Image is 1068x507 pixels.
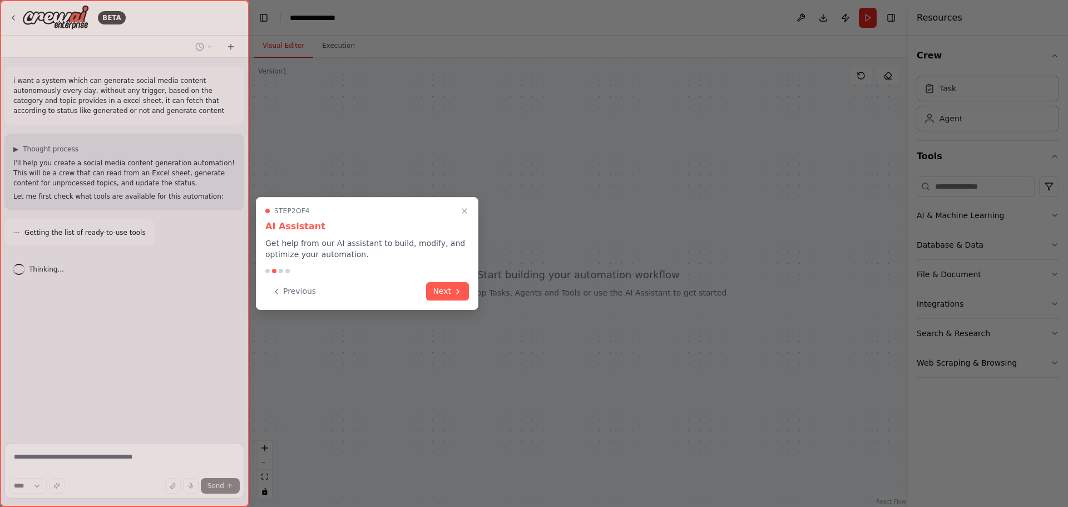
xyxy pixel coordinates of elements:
[265,282,323,301] button: Previous
[265,220,469,233] h3: AI Assistant
[458,204,471,218] button: Close walkthrough
[256,10,271,26] button: Hide left sidebar
[426,282,469,301] button: Next
[265,238,469,260] p: Get help from our AI assistant to build, modify, and optimize your automation.
[274,206,310,215] span: Step 2 of 4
